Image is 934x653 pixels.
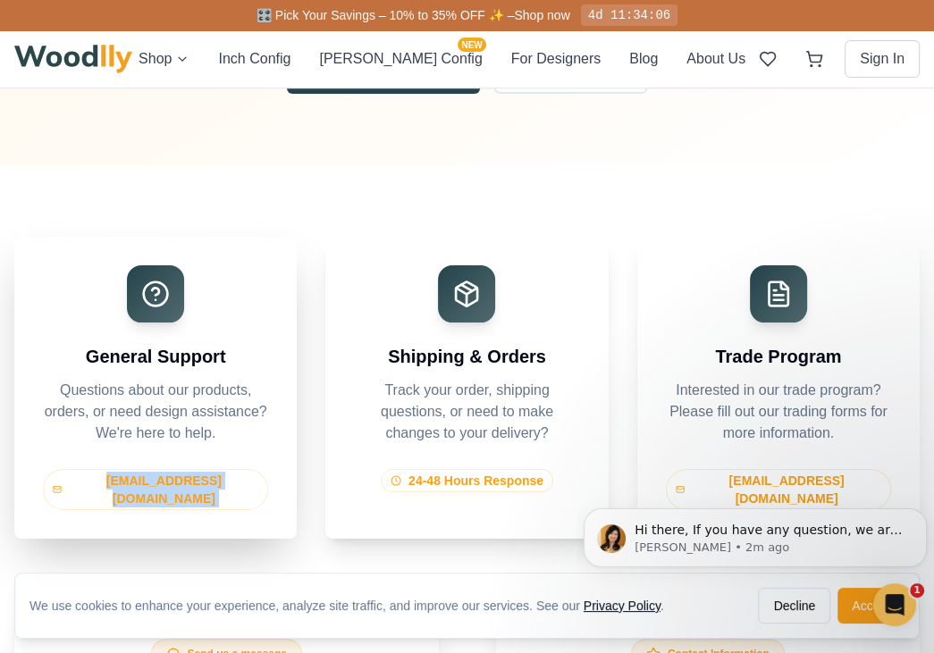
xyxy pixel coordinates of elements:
[910,583,924,598] span: 1
[514,8,569,22] a: Shop now
[381,469,553,492] div: 24-48 Hours Response
[139,48,189,70] button: Shop
[837,588,905,624] button: Accept
[43,469,268,510] div: [EMAIL_ADDRESS][DOMAIN_NAME]
[354,380,579,444] p: Track your order, shipping questions, or need to make changes to your delivery?
[43,380,268,444] p: Questions about our products, orders, or need design assistance? We're here to help.
[666,380,891,444] p: Interested in our trade program? Please fill out our trading forms for more information.
[218,48,290,70] button: Inch Config
[758,588,830,624] button: Decline
[666,469,891,510] div: [EMAIL_ADDRESS][DOMAIN_NAME]
[873,583,916,626] iframe: Intercom live chat
[576,471,934,605] iframe: Intercom notifications message
[845,40,920,78] button: Sign In
[319,48,482,70] button: [PERSON_NAME] ConfigNEW
[629,48,658,70] button: Blog
[354,344,579,369] h3: Shipping & Orders
[584,599,661,613] a: Privacy Policy
[686,48,745,70] button: About Us
[458,38,485,52] span: NEW
[666,344,891,369] h3: Trade Program
[29,597,678,615] div: We use cookies to enhance your experience, analyze site traffic, and improve our services. See our .
[14,45,132,73] img: Woodlly
[511,48,601,70] button: For Designers
[581,4,677,26] div: 4d 11:34:06
[43,344,268,369] h3: General Support
[257,8,514,22] span: 🎛️ Pick Your Savings – 10% to 35% OFF ✨ –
